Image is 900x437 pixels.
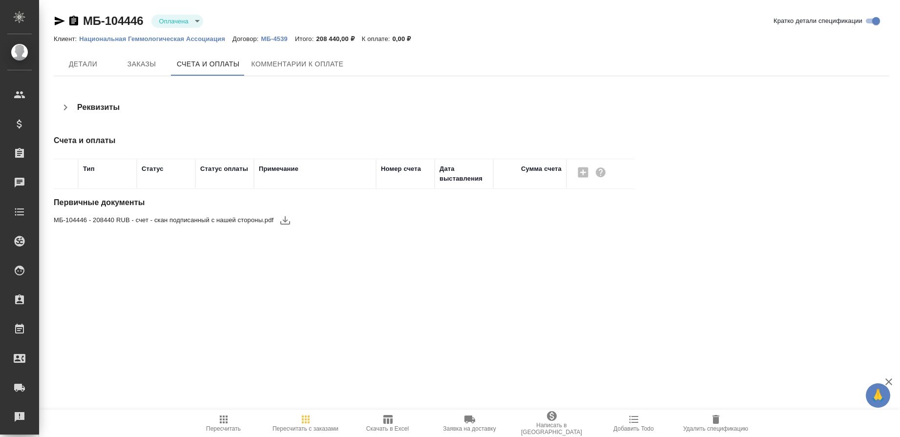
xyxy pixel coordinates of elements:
p: Национальная Геммологическая Ассоциация [79,35,232,42]
p: К оплате: [362,35,393,42]
span: Счета и оплаты [177,58,240,70]
h4: Первичные документы [54,197,611,208]
div: Сумма счета [521,164,562,174]
div: Статус оплаты [200,164,248,174]
h4: Счета и оплаты [54,135,611,146]
span: Кратко детали спецификации [774,16,862,26]
span: Комментарии к оплате [251,58,344,70]
p: МБ-4539 [261,35,295,42]
div: Статус [142,164,164,174]
button: Скопировать ссылку для ЯМессенджера [54,15,65,27]
p: Итого: [295,35,316,42]
div: Примечание [259,164,298,174]
p: 0,00 ₽ [393,35,419,42]
div: Номер счета [381,164,421,174]
span: Заказы [118,58,165,70]
a: МБ-4539 [261,34,295,42]
div: Дата выставления [440,164,488,184]
span: Детали [60,58,106,70]
span: МБ-104446 - 208440 RUB - счет - скан подписанный с нашей стороны.pdf [54,215,273,225]
button: Скопировать ссылку [68,15,80,27]
button: Оплачена [156,17,191,25]
div: Оплачена [151,15,203,28]
span: 🙏 [870,385,886,406]
a: МБ-104446 [83,14,144,27]
a: Национальная Геммологическая Ассоциация [79,34,232,42]
button: 🙏 [866,383,890,408]
p: Клиент: [54,35,79,42]
p: Договор: [232,35,261,42]
p: 208 440,00 ₽ [316,35,361,42]
div: Тип [83,164,95,174]
h4: Реквизиты [77,102,120,113]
